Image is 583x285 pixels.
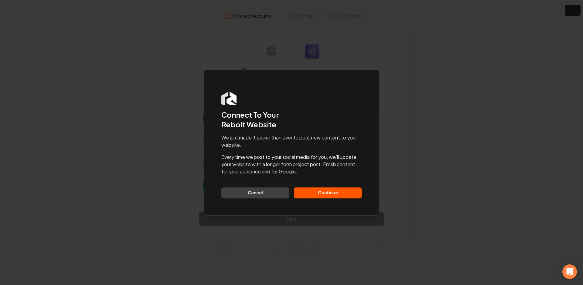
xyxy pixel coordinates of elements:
[221,92,237,105] img: Rebolt Logo
[221,134,362,149] p: We just made it easier than ever to post new content to your website.
[294,187,362,198] button: Continue
[221,110,362,129] h2: Connect To Your Rebolt Website
[221,187,289,198] button: Cancel
[221,153,362,175] p: Every time we post to your social media for you, we'll update your website with a longer form pro...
